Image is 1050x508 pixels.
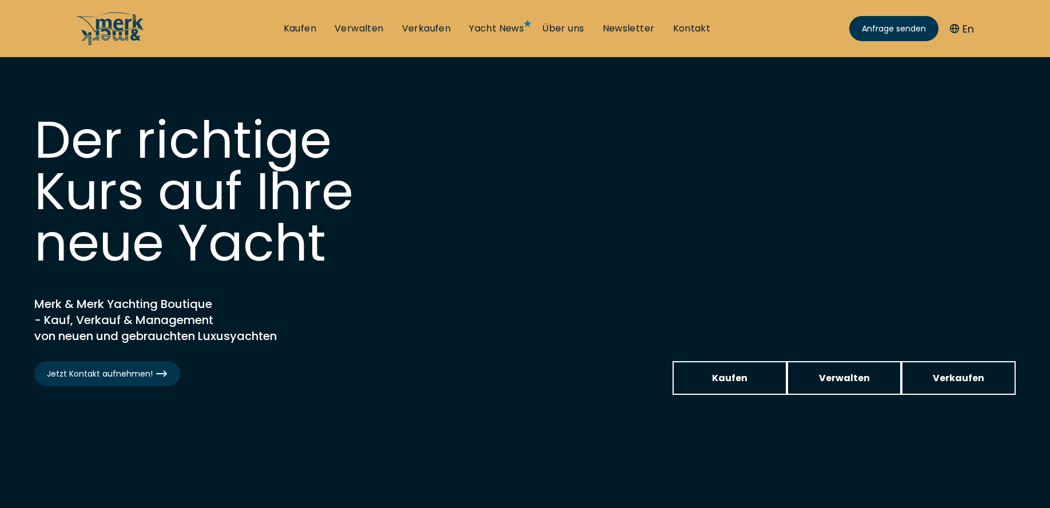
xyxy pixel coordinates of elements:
[335,22,384,35] a: Verwalten
[673,361,787,395] a: Kaufen
[673,22,711,35] a: Kontakt
[469,22,524,35] a: Yacht News
[849,16,938,41] a: Anfrage senden
[34,361,180,386] a: Jetzt Kontakt aufnehmen!
[787,361,901,395] a: Verwalten
[284,22,316,35] a: Kaufen
[712,371,747,385] span: Kaufen
[542,22,584,35] a: Über uns
[47,368,168,380] span: Jetzt Kontakt aufnehmen!
[34,114,377,269] h1: Der richtige Kurs auf Ihre neue Yacht
[819,371,870,385] span: Verwalten
[402,22,451,35] a: Verkaufen
[34,296,320,344] h2: Merk & Merk Yachting Boutique - Kauf, Verkauf & Management von neuen und gebrauchten Luxusyachten
[933,371,984,385] span: Verkaufen
[603,22,655,35] a: Newsletter
[862,23,926,35] span: Anfrage senden
[950,21,974,37] button: En
[901,361,1016,395] a: Verkaufen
